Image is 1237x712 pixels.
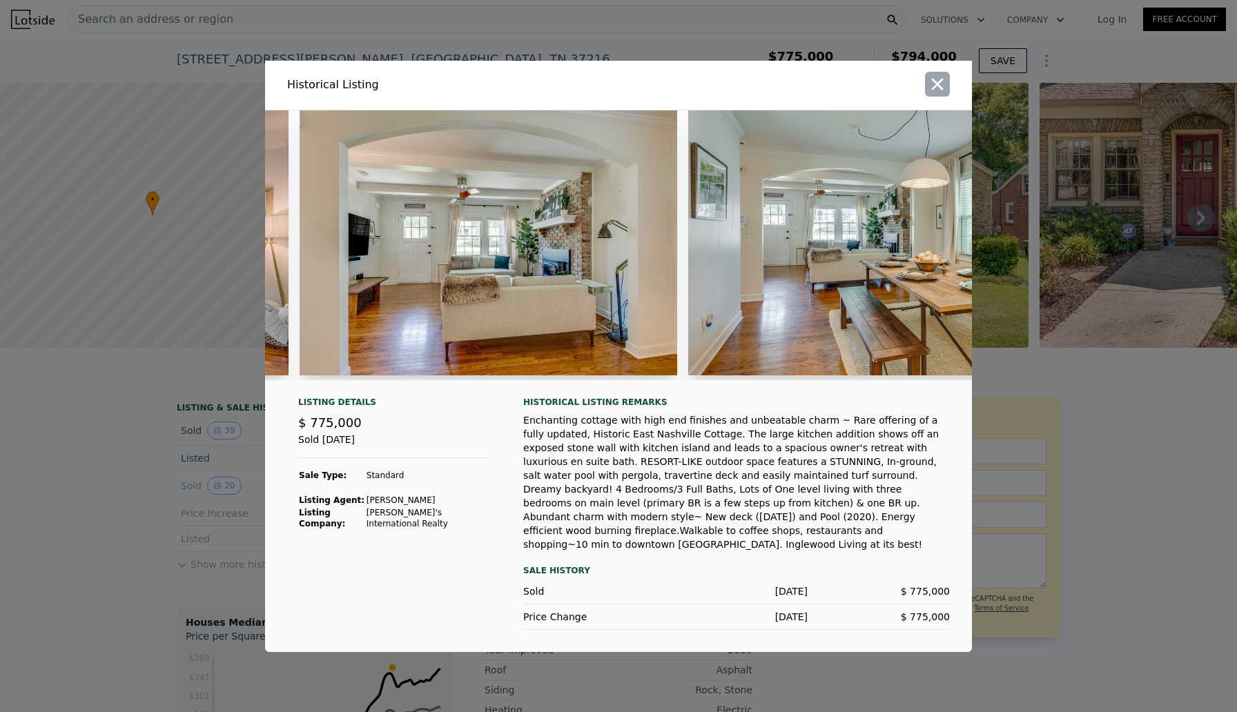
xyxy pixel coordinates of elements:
[523,562,950,579] div: Sale History
[300,110,677,375] img: Property Img
[299,508,345,528] strong: Listing Company:
[901,586,950,597] span: $ 775,000
[366,469,490,482] td: Standard
[523,610,665,624] div: Price Change
[298,433,490,458] div: Sold [DATE]
[298,397,490,413] div: Listing Details
[665,610,808,624] div: [DATE]
[298,415,362,430] span: $ 775,000
[665,584,808,598] div: [DATE]
[523,397,950,408] div: Historical Listing remarks
[366,506,490,530] td: [PERSON_NAME]'s International Realty
[299,495,364,505] strong: Listing Agent:
[287,77,613,93] div: Historical Listing
[688,110,1085,375] img: Property Img
[523,584,665,598] div: Sold
[299,471,347,480] strong: Sale Type:
[901,611,950,622] span: $ 775,000
[523,413,950,551] div: Enchanting cottage with high end finishes and unbeatable charm ~ Rare offering of a fully updated...
[366,494,490,506] td: [PERSON_NAME]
